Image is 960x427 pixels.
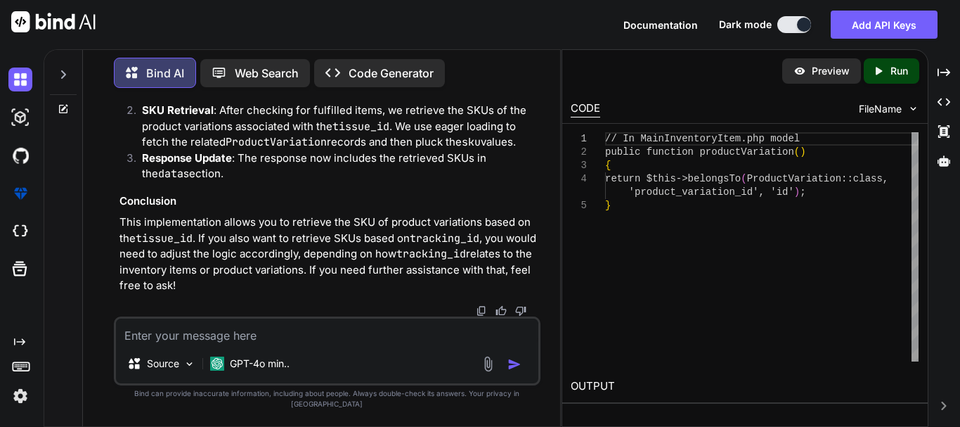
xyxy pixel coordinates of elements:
p: : After checking for fulfilled items, we retrieve the SKUs of the product variations associated w... [142,103,538,151]
div: 1 [571,132,587,146]
span: ) [794,186,800,198]
span: ( [741,173,746,184]
p: Source [147,357,179,371]
div: 2 [571,146,587,159]
p: GPT-4o min.. [230,357,290,371]
h2: OUTPUT [562,370,928,403]
span: ProductVariation::class, [747,173,889,184]
p: This implementation allows you to retrieve the SKU of product variations based on the . If you al... [119,215,538,294]
span: FileName [859,102,902,116]
strong: SKU Retrieval [142,103,214,117]
img: Pick Models [183,358,195,370]
code: tissue_id [136,231,193,246]
span: return $this->belongsTo [605,173,741,184]
p: Preview [812,64,850,78]
code: ProductVariation [158,88,259,102]
h3: Conclusion [119,193,538,210]
strong: Response Update [142,151,232,165]
code: sku [462,135,481,149]
img: premium [8,181,32,205]
code: tracking_id [396,247,466,261]
img: settings [8,384,32,408]
code: tissue_id [332,120,389,134]
img: cloudideIcon [8,219,32,243]
span: } [605,200,611,211]
img: attachment [480,356,496,372]
span: ) [800,146,805,158]
div: 5 [571,199,587,212]
span: 'product_variation_id', 'id' [629,186,794,198]
img: dislike [515,305,526,317]
div: 4 [571,172,587,186]
p: : The response now includes the retrieved SKUs in the section. [142,151,538,182]
img: icon [507,357,521,371]
span: Documentation [623,19,698,31]
p: Run [890,64,908,78]
img: darkAi-studio [8,106,32,129]
code: data [158,167,183,181]
img: Bind AI [11,11,96,32]
img: darkChat [8,68,32,91]
span: // In MainInventoryItem.php model [605,133,800,144]
span: ; [800,186,805,198]
span: Dark mode [719,18,772,32]
img: chevron down [907,103,919,115]
button: Documentation [623,18,698,32]
div: CODE [571,101,600,117]
button: Add API Keys [831,11,938,39]
code: ProductVariation [226,135,327,149]
img: preview [793,65,806,77]
span: ( [794,146,800,158]
p: Bind AI [146,65,184,82]
code: tracking_id [410,231,479,246]
div: 3 [571,159,587,172]
img: githubDark [8,144,32,167]
img: copy [476,305,487,317]
p: Web Search [235,65,299,82]
img: GPT-4o mini [210,357,224,371]
span: { [605,160,611,171]
p: Code Generator [349,65,434,82]
p: Bind can provide inaccurate information, including about people. Always double-check its answers.... [114,388,540,409]
span: public function productVariation [605,146,794,158]
img: like [495,305,507,317]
